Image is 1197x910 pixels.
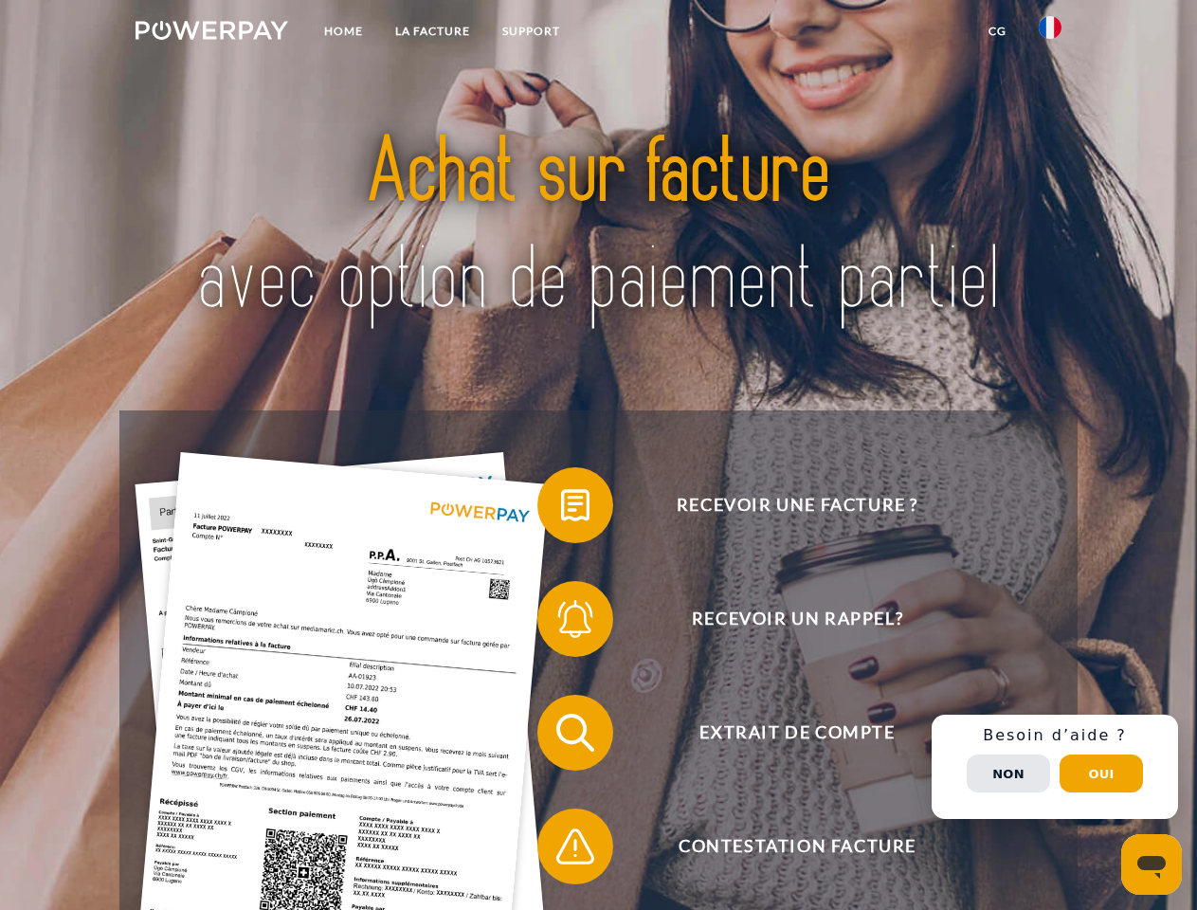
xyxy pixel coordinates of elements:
iframe: Bouton de lancement de la fenêtre de messagerie [1121,834,1182,895]
button: Non [967,755,1050,792]
button: Recevoir un rappel? [537,581,1030,657]
button: Recevoir une facture ? [537,467,1030,543]
img: qb_bill.svg [552,482,599,529]
a: CG [972,14,1023,48]
button: Extrait de compte [537,695,1030,771]
span: Contestation Facture [565,809,1029,884]
img: fr [1039,16,1061,39]
img: title-powerpay_fr.svg [181,91,1016,363]
button: Contestation Facture [537,809,1030,884]
span: Extrait de compte [565,695,1029,771]
span: Recevoir un rappel? [565,581,1029,657]
div: Schnellhilfe [932,715,1178,819]
a: Home [308,14,379,48]
span: Recevoir une facture ? [565,467,1029,543]
h3: Besoin d’aide ? [943,726,1167,745]
button: Oui [1060,755,1143,792]
img: qb_warning.svg [552,823,599,870]
img: qb_bell.svg [552,595,599,643]
a: Support [486,14,576,48]
img: qb_search.svg [552,709,599,756]
a: LA FACTURE [379,14,486,48]
img: logo-powerpay-white.svg [136,21,288,40]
